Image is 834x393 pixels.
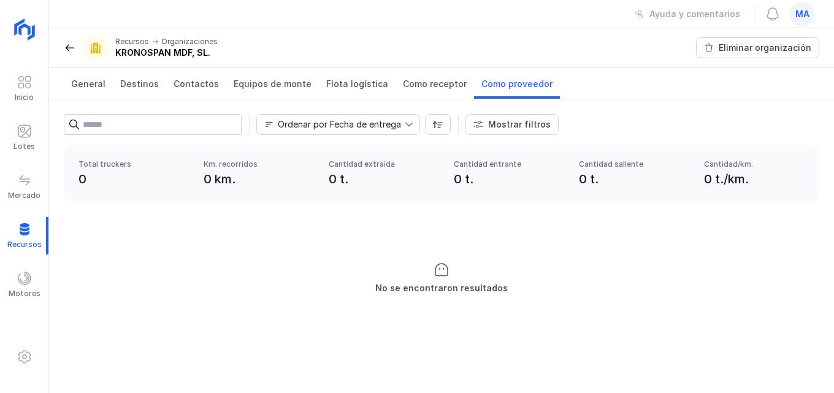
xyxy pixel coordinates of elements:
[403,78,467,90] span: Como receptor
[9,14,40,45] img: logoRight.svg
[795,8,809,20] span: ma
[78,170,189,188] div: 0
[9,289,40,299] div: Motores
[326,78,388,90] span: Flota logística
[8,191,40,200] div: Mercado
[454,159,564,169] div: Cantidad entrante
[396,68,474,99] a: Como receptor
[15,93,34,102] div: Inicio
[319,68,396,99] a: Flota logística
[226,68,319,99] a: Equipos de monte
[719,42,811,54] div: Eliminar organización
[579,159,689,169] div: Cantidad saliente
[161,37,218,47] div: Organizaciones
[204,159,314,169] div: Km. recorridos
[488,118,551,131] div: Mostrar filtros
[474,68,560,99] a: Como proveedor
[649,8,740,20] div: Ayuda y comentarios
[120,78,159,90] span: Destinos
[579,170,689,188] div: 0 t.
[465,114,559,135] button: Mostrar filtros
[704,159,814,169] div: Cantidad/km.
[696,37,819,58] button: Eliminar organización
[64,68,113,99] a: General
[704,170,814,188] div: 0 t./km.
[257,115,405,134] span: Fecha de entrega
[329,159,439,169] div: Cantidad extraída
[166,68,226,99] a: Contactos
[113,68,166,99] a: Destinos
[115,37,149,47] div: Recursos
[329,170,439,188] div: 0 t.
[481,78,553,90] span: Como proveedor
[204,170,314,188] div: 0 km.
[71,78,105,90] span: General
[13,142,35,151] div: Lotes
[278,120,401,129] div: Ordenar por Fecha de entrega
[115,47,218,59] div: KRONOSPAN MDF, SL.
[375,282,508,294] div: No se encontraron resultados
[174,78,219,90] span: Contactos
[234,78,312,90] span: Equipos de monte
[627,4,748,25] button: Ayuda y comentarios
[454,170,564,188] div: 0 t.
[78,159,189,169] div: Total truckers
